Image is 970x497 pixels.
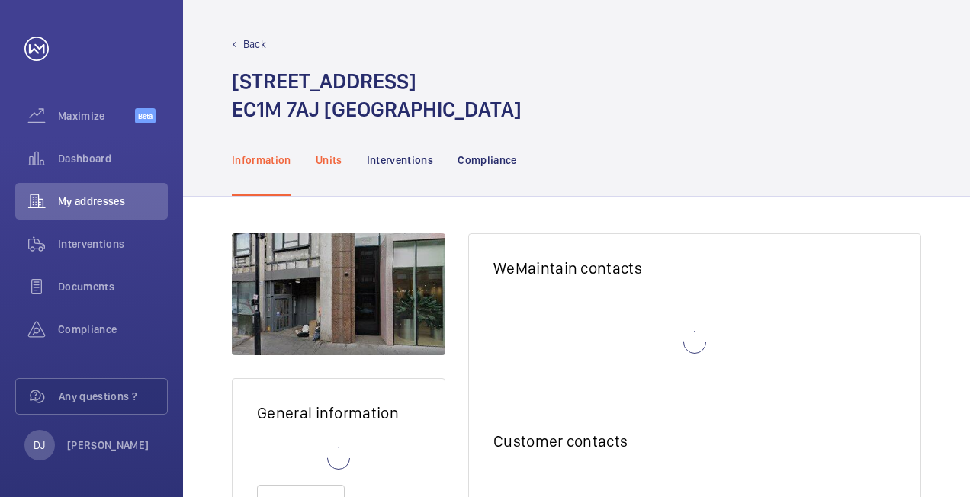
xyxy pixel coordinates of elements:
[367,152,434,168] p: Interventions
[67,438,149,453] p: [PERSON_NAME]
[58,108,135,123] span: Maximize
[257,403,420,422] h2: General information
[458,152,517,168] p: Compliance
[34,438,45,453] p: DJ
[316,152,342,168] p: Units
[58,236,168,252] span: Interventions
[493,258,896,277] h2: WeMaintain contacts
[58,151,168,166] span: Dashboard
[135,108,156,123] span: Beta
[232,152,291,168] p: Information
[58,322,168,337] span: Compliance
[58,194,168,209] span: My addresses
[243,37,266,52] p: Back
[59,389,167,404] span: Any questions ?
[493,431,896,451] h2: Customer contacts
[58,279,168,294] span: Documents
[232,67,522,123] h1: [STREET_ADDRESS] EC1M 7AJ [GEOGRAPHIC_DATA]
